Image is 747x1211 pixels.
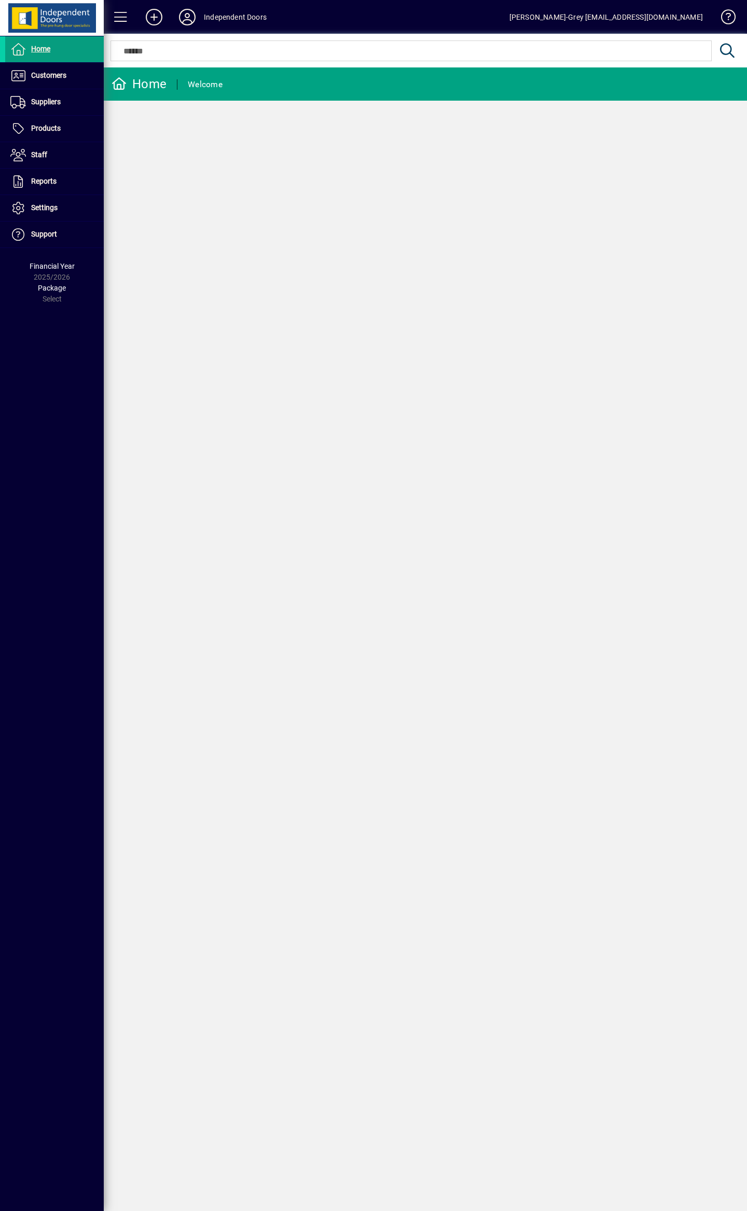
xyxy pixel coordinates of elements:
[5,63,104,89] a: Customers
[112,76,167,92] div: Home
[5,142,104,168] a: Staff
[137,8,171,26] button: Add
[38,284,66,292] span: Package
[5,169,104,195] a: Reports
[509,9,703,25] div: [PERSON_NAME]-Grey [EMAIL_ADDRESS][DOMAIN_NAME]
[31,230,57,238] span: Support
[30,262,75,270] span: Financial Year
[5,195,104,221] a: Settings
[713,2,734,36] a: Knowledge Base
[31,150,47,159] span: Staff
[204,9,267,25] div: Independent Doors
[31,177,57,185] span: Reports
[188,76,223,93] div: Welcome
[171,8,204,26] button: Profile
[5,116,104,142] a: Products
[5,222,104,247] a: Support
[31,71,66,79] span: Customers
[31,45,50,53] span: Home
[5,89,104,115] a: Suppliers
[31,98,61,106] span: Suppliers
[31,203,58,212] span: Settings
[31,124,61,132] span: Products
